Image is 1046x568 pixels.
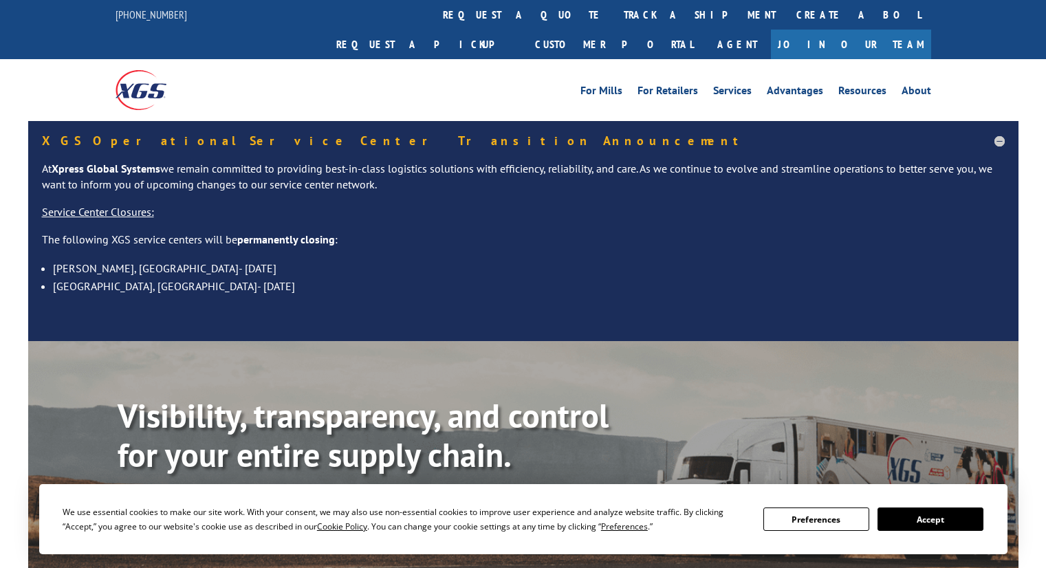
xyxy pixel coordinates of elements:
[317,521,367,532] span: Cookie Policy
[580,85,622,100] a: For Mills
[237,232,335,246] strong: permanently closing
[118,394,609,477] b: Visibility, transparency, and control for your entire supply chain.
[52,162,160,175] strong: Xpress Global Systems
[42,135,1005,147] h5: XGS Operational Service Center Transition Announcement
[838,85,886,100] a: Resources
[63,505,747,534] div: We use essential cookies to make our site work. With your consent, we may also use non-essential ...
[767,85,823,100] a: Advantages
[53,259,1005,277] li: [PERSON_NAME], [GEOGRAPHIC_DATA]- [DATE]
[902,85,931,100] a: About
[763,507,869,531] button: Preferences
[878,507,983,531] button: Accept
[771,30,931,59] a: Join Our Team
[53,277,1005,295] li: [GEOGRAPHIC_DATA], [GEOGRAPHIC_DATA]- [DATE]
[638,85,698,100] a: For Retailers
[116,8,187,21] a: [PHONE_NUMBER]
[39,484,1007,554] div: Cookie Consent Prompt
[713,85,752,100] a: Services
[326,30,525,59] a: Request a pickup
[601,521,648,532] span: Preferences
[42,232,1005,259] p: The following XGS service centers will be :
[42,161,1005,205] p: At we remain committed to providing best-in-class logistics solutions with efficiency, reliabilit...
[525,30,704,59] a: Customer Portal
[42,205,154,219] u: Service Center Closures:
[704,30,771,59] a: Agent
